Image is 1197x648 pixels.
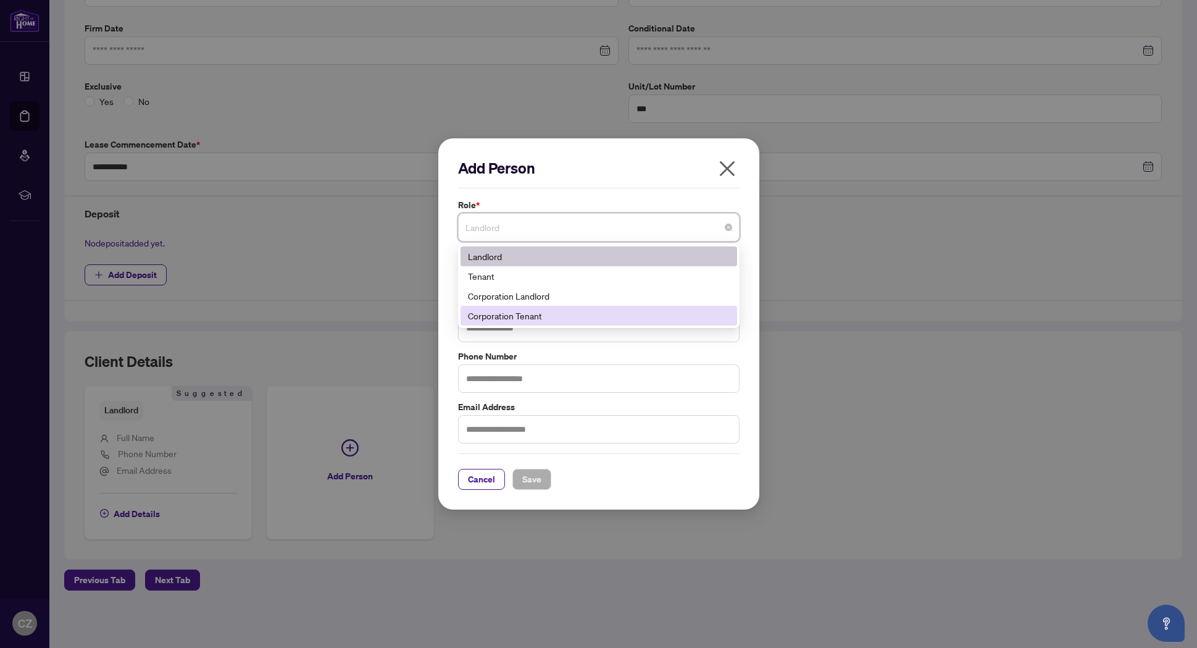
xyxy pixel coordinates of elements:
[468,469,495,489] span: Cancel
[461,306,737,326] div: Corporation Tenant
[461,266,737,286] div: Tenant
[725,224,732,231] span: close-circle
[512,469,551,490] button: Save
[468,309,730,322] div: Corporation Tenant
[458,469,505,490] button: Cancel
[461,286,737,306] div: Corporation Landlord
[717,159,737,179] span: close
[461,246,737,266] div: Landlord
[1148,605,1185,642] button: Open asap
[458,400,740,414] label: Email Address
[458,158,740,178] h2: Add Person
[465,216,732,239] span: Landlord
[468,250,730,263] div: Landlord
[468,269,730,283] div: Tenant
[468,289,730,303] div: Corporation Landlord
[458,350,740,363] label: Phone Number
[458,198,740,212] label: Role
